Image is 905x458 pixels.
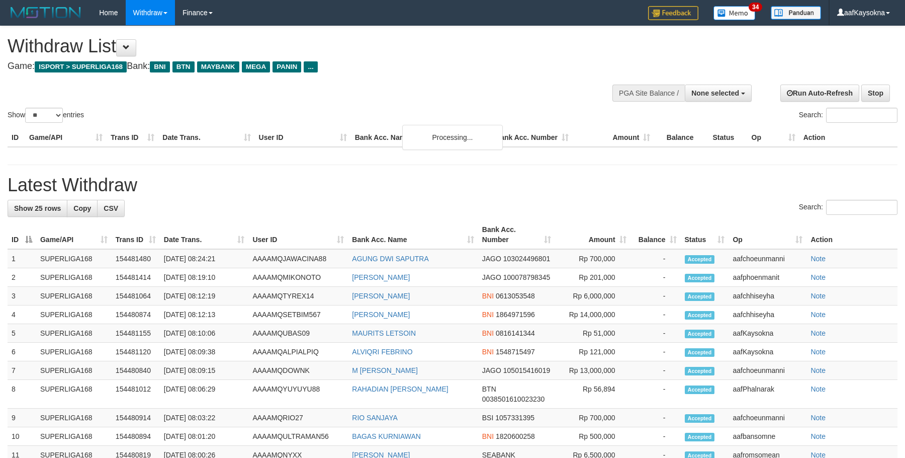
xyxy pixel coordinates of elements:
span: Copy 105015416019 to clipboard [503,366,550,374]
a: Note [810,311,826,319]
td: AAAAMQTYREX14 [248,287,348,306]
td: [DATE] 08:09:38 [160,343,249,361]
label: Search: [799,200,897,215]
td: aafchhiseyha [729,306,806,324]
a: RIO SANJAYA [352,414,398,422]
a: RAHADIAN [PERSON_NAME] [352,385,448,393]
span: Copy 0038501610023230 to clipboard [482,395,545,403]
span: BSI [482,414,494,422]
button: None selected [685,85,752,102]
td: aafchoeunmanni [729,249,806,268]
td: SUPERLIGA168 [36,306,112,324]
span: JAGO [482,273,501,281]
td: - [630,268,681,287]
img: panduan.png [771,6,821,20]
input: Search: [826,200,897,215]
td: - [630,409,681,427]
td: aafchoeunmanni [729,409,806,427]
span: Accepted [685,386,715,394]
span: Accepted [685,414,715,423]
th: Op: activate to sort column ascending [729,220,806,249]
span: Copy [73,204,91,212]
img: Button%20Memo.svg [713,6,756,20]
td: - [630,380,681,409]
span: ISPORT > SUPERLIGA168 [35,61,127,72]
td: [DATE] 08:06:29 [160,380,249,409]
td: AAAAMQDOWNK [248,361,348,380]
td: - [630,249,681,268]
td: SUPERLIGA168 [36,427,112,446]
a: Note [810,414,826,422]
span: Accepted [685,292,715,301]
td: aafKaysokna [729,324,806,343]
th: Game/API: activate to sort column ascending [36,220,112,249]
span: PANIN [273,61,301,72]
td: SUPERLIGA168 [36,380,112,409]
a: Copy [67,200,98,217]
td: aafPhalnarak [729,380,806,409]
span: CSV [104,204,118,212]
a: CSV [97,200,125,217]
span: Copy 1057331395 to clipboard [495,414,534,422]
td: [DATE] 08:10:06 [160,324,249,343]
a: BAGAS KURNIAWAN [352,432,421,440]
td: SUPERLIGA168 [36,287,112,306]
td: Rp 201,000 [555,268,630,287]
th: Bank Acc. Name: activate to sort column ascending [348,220,478,249]
td: AAAAMQJAWACINA88 [248,249,348,268]
h1: Latest Withdraw [8,175,897,195]
td: SUPERLIGA168 [36,324,112,343]
span: BNI [482,432,494,440]
td: 154481480 [112,249,160,268]
input: Search: [826,108,897,123]
td: Rp 51,000 [555,324,630,343]
a: Note [810,273,826,281]
td: aafphoenmanit [729,268,806,287]
td: - [630,343,681,361]
span: Accepted [685,330,715,338]
label: Search: [799,108,897,123]
span: BNI [482,329,494,337]
th: Amount: activate to sort column ascending [555,220,630,249]
span: Show 25 rows [14,204,61,212]
h4: Game: Bank: [8,61,593,71]
a: Stop [861,85,890,102]
td: Rp 700,000 [555,249,630,268]
a: Show 25 rows [8,200,67,217]
td: [DATE] 08:03:22 [160,409,249,427]
a: Note [810,385,826,393]
img: MOTION_logo.png [8,5,84,20]
a: [PERSON_NAME] [352,292,410,300]
th: Action [806,220,897,249]
td: AAAAMQYUYUYU88 [248,380,348,409]
span: Copy 1548715497 to clipboard [496,348,535,356]
span: Copy 0613053548 to clipboard [496,292,535,300]
a: Note [810,366,826,374]
span: ... [304,61,317,72]
td: 154481155 [112,324,160,343]
td: 6 [8,343,36,361]
th: Trans ID [107,128,158,147]
th: Action [799,128,897,147]
td: 2 [8,268,36,287]
td: SUPERLIGA168 [36,361,112,380]
a: Run Auto-Refresh [780,85,859,102]
td: AAAAMQRIO27 [248,409,348,427]
td: SUPERLIGA168 [36,268,112,287]
th: ID [8,128,25,147]
th: Amount [573,128,654,147]
td: AAAAMQMIKONOTO [248,268,348,287]
span: Copy 1820600258 to clipboard [496,432,535,440]
td: 10 [8,427,36,446]
td: 3 [8,287,36,306]
th: Status [708,128,747,147]
a: ALVIQRI FEBRINO [352,348,412,356]
td: SUPERLIGA168 [36,343,112,361]
span: BNI [482,348,494,356]
td: AAAAMQALPIALPIQ [248,343,348,361]
th: User ID: activate to sort column ascending [248,220,348,249]
td: [DATE] 08:12:19 [160,287,249,306]
th: Status: activate to sort column ascending [681,220,729,249]
td: SUPERLIGA168 [36,249,112,268]
a: Note [810,432,826,440]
